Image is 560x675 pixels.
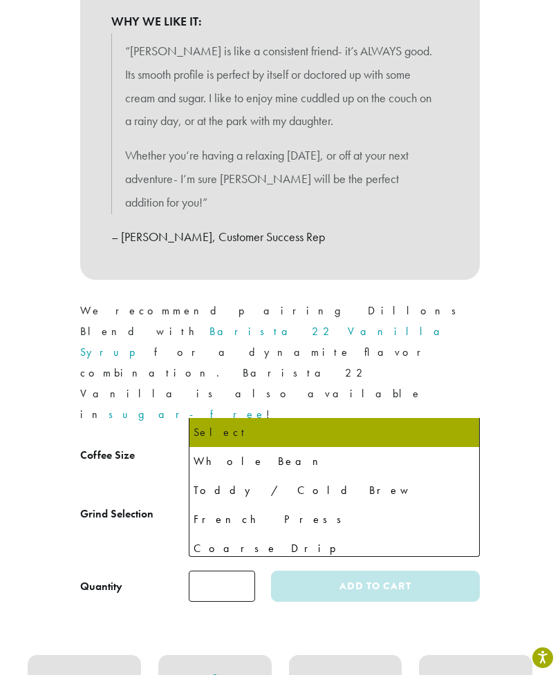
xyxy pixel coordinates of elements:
[194,538,475,559] div: Coarse Drip
[80,504,189,524] label: Grind Selection
[111,225,449,249] p: – [PERSON_NAME], Customer Success Rep
[111,10,449,33] b: WHY WE LIKE IT:
[80,446,189,466] label: Coffee Size
[194,480,475,501] div: Toddy / Cold Brew
[189,571,255,602] input: Product quantity
[80,324,451,359] a: Barista 22 Vanilla Syrup
[125,144,435,213] p: Whether you’re having a relaxing [DATE], or off at your next adventure- I’m sure [PERSON_NAME] wi...
[189,418,479,447] li: Select
[125,39,435,133] p: “[PERSON_NAME] is like a consistent friend- it’s ALWAYS good. Its smooth profile is perfect by it...
[271,571,480,602] button: Add to cart
[194,451,475,472] div: Whole Bean
[80,578,122,595] div: Quantity
[194,509,475,530] div: French Press
[109,407,266,421] a: sugar-free
[80,301,480,425] p: We recommend pairing Dillons Blend with for a dynamite flavor combination. Barista 22 Vanilla is ...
